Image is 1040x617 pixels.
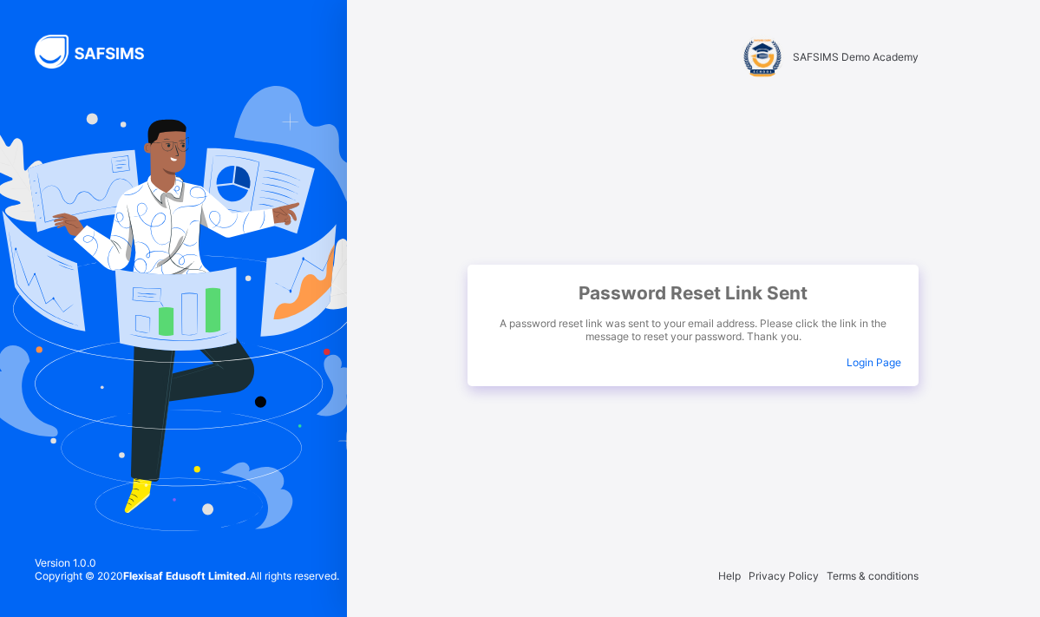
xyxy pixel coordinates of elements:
strong: Flexisaf Edusoft Limited. [123,569,250,582]
span: Help [718,569,741,582]
span: Version 1.0.0 [35,556,339,569]
img: SAFSIMS Demo Academy [741,35,784,78]
span: Privacy Policy [749,569,819,582]
a: Login Page [847,356,901,369]
img: SAFSIMS Logo [35,35,165,69]
span: Password Reset Link Sent [485,282,901,304]
span: A password reset link was sent to your email address. Please click the link in the message to res... [485,317,901,343]
span: SAFSIMS Demo Academy [793,50,919,63]
span: Terms & conditions [827,569,919,582]
span: Copyright © 2020 All rights reserved. [35,569,339,582]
